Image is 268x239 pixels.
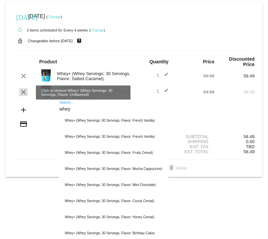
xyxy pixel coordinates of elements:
[28,39,73,43] small: Changeable before [DATE]
[91,28,104,32] a: Change
[19,106,28,114] mat-icon: add
[16,37,24,45] mat-icon: lock_open
[174,73,214,78] div: 59.99
[167,166,187,171] span: Delete
[59,113,168,129] div: Whey+ (Whey Servings: 60 Servings, Flavor: French Vanilla)
[174,144,214,149] div: Est. Tax
[19,72,28,80] mat-icon: clear
[75,37,83,45] mat-icon: live_help
[59,161,168,177] div: Whey+ (Whey Servings: 30 Servings, Flavor: Mocha Cappuccino)
[19,88,28,96] mat-icon: clear
[59,129,168,145] div: Whey+ (Whey Servings: 30 Servings, Flavor: French Vanilla)
[214,73,255,78] div: 58.49
[203,59,214,64] strong: Price
[54,89,134,99] div: Whey+ (Whey Servings: 30 Servings, Flavor: Unflavored)
[174,139,214,144] div: Shipping
[39,59,57,64] strong: Product
[214,134,255,139] div: 58.49
[174,149,214,154] div: Est. Total
[160,72,168,80] mat-icon: edit
[214,89,255,95] div: 58.49
[244,149,255,154] span: 58.49
[174,134,214,139] div: Subtotal
[13,28,88,32] small: 2 items scheduled for Every 4 weeks
[167,164,175,172] mat-icon: delete
[57,85,60,88] mat-icon: not_interested
[246,144,255,149] span: TBD
[89,28,105,32] small: ( )
[157,88,168,94] span: 1
[59,209,168,225] div: Whey+ (Whey Servings: 30 Servings, Flavor: Honey Cereal)
[16,26,24,34] mat-icon: autorenew
[59,145,168,161] div: Whey+ (Whey Servings: 30 Servings, Flavor: Fruity Cereal)
[229,56,255,67] strong: Discounted Price
[59,107,168,112] input: Search...
[149,59,168,64] strong: Quantity
[162,162,193,174] button: Delete
[59,193,168,209] div: Whey+ (Whey Servings: 30 Servings, Flavor: Cocoa Cereal)
[59,177,168,193] div: Whey+ (Whey Servings: 30 Servings, Flavor: Mint Chocolate)
[39,85,53,98] img: Image-1-Carousel-Whey-2lb-Unflavored-no-badge-Transp.png
[46,15,62,19] small: ( )
[157,72,168,77] span: 1
[174,89,214,95] div: 64.99
[39,69,53,82] img: Image-1-Carousel-Whey-2lb-Salted-Caramel-no-badge.png
[54,85,134,89] div: Out of stock
[160,88,168,96] mat-icon: edit
[246,139,255,144] span: 0.00
[19,120,28,128] mat-icon: credit_card
[54,71,134,81] div: Whey+ (Whey Servings: 30 Servings, Flavor: Salted Caramel)
[48,15,61,19] a: Change
[16,13,24,21] mat-icon: [DATE]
